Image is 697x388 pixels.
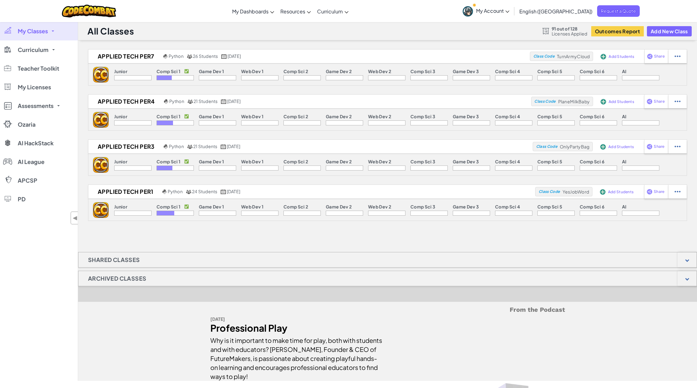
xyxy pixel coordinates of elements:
[591,26,644,36] button: Outcomes Report
[114,159,127,164] p: Junior
[558,99,590,104] span: PlaneMilkBaby
[317,8,343,15] span: Curriculum
[622,204,627,209] p: AI
[210,305,565,315] h5: From the Podcast
[580,114,604,119] p: Comp Sci 6
[114,69,127,74] p: Junior
[654,145,664,148] span: Share
[580,159,604,164] p: Comp Sci 6
[78,271,156,286] h1: Archived Classes
[93,202,109,218] img: logo
[221,54,227,59] img: calendar.svg
[539,190,560,194] span: Class Code
[87,25,134,37] h1: All Classes
[609,100,634,104] span: Add Students
[283,69,308,74] p: Comp Sci 2
[654,100,664,103] span: Share
[675,189,681,194] img: IconStudentEllipsis.svg
[600,189,606,195] img: IconAddStudents.svg
[221,99,227,104] img: calendar.svg
[280,8,305,15] span: Resources
[326,204,352,209] p: Game Dev 2
[410,204,435,209] p: Comp Sci 3
[410,69,435,74] p: Comp Sci 3
[88,187,535,196] a: Applied Tech Per1 Python 24 Students [DATE]
[199,114,224,119] p: Game Dev 1
[557,54,590,59] span: TurnArmyCloud
[73,213,78,222] span: ◀
[184,159,189,164] p: ✅
[410,114,435,119] p: Comp Sci 3
[157,204,180,209] p: Comp Sci 1
[597,5,640,17] a: Request a Quote
[533,54,554,58] span: Class Code
[537,159,562,164] p: Comp Sci 5
[227,98,241,104] span: [DATE]
[88,52,530,61] a: Applied Tech Per7 Python 26 Students [DATE]
[675,99,681,104] img: IconStudentEllipsis.svg
[647,26,692,36] button: Add New Class
[495,204,520,209] p: Comp Sci 4
[164,99,169,104] img: python.png
[241,114,264,119] p: Web Dev 1
[168,189,183,194] span: Python
[453,159,479,164] p: Game Dev 3
[18,159,44,165] span: AI League
[453,204,479,209] p: Game Dev 3
[199,204,224,209] p: Game Dev 1
[88,97,531,106] a: Applied Tech Per4 Python 21 Students [DATE]
[536,145,557,148] span: Class Code
[608,145,634,149] span: Add Students
[580,204,604,209] p: Comp Sci 6
[519,8,592,15] span: English ([GEOGRAPHIC_DATA])
[227,189,240,194] span: [DATE]
[88,97,162,106] h2: Applied Tech Per4
[18,66,59,71] span: Teacher Toolkit
[186,189,191,194] img: MultipleUsers.png
[647,189,653,194] img: IconShare_Purple.svg
[601,54,606,59] img: IconAddStudents.svg
[78,252,150,268] h1: Shared Classes
[18,103,54,109] span: Assessments
[516,3,596,20] a: English ([GEOGRAPHIC_DATA])
[314,3,352,20] a: Curriculum
[463,6,473,16] img: avatar
[184,114,189,119] p: ✅
[326,159,352,164] p: Game Dev 2
[157,69,180,74] p: Comp Sci 1
[326,114,352,119] p: Game Dev 2
[277,3,314,20] a: Resources
[62,5,116,17] a: CodeCombat logo
[210,324,383,333] div: Professional Play
[622,114,627,119] p: AI
[88,187,161,196] h2: Applied Tech Per1
[18,122,35,127] span: Ozaria
[169,53,184,59] span: Python
[495,159,520,164] p: Comp Sci 4
[654,190,664,194] span: Share
[283,159,308,164] p: Comp Sci 2
[647,54,653,59] img: IconShare_Purple.svg
[495,69,520,74] p: Comp Sci 4
[368,204,391,209] p: Web Dev 2
[193,53,218,59] span: 26 Students
[283,114,308,119] p: Comp Sci 2
[283,204,308,209] p: Comp Sci 2
[537,204,562,209] p: Comp Sci 5
[537,69,562,74] p: Comp Sci 5
[169,143,184,149] span: Python
[534,100,555,103] span: Class Code
[192,189,218,194] span: 24 Students
[93,112,109,128] img: logo
[563,189,589,194] span: YesJobWord
[580,69,604,74] p: Comp Sci 6
[410,159,435,164] p: Comp Sci 3
[210,333,383,381] div: Why is it important to make time for play, both with students and with educators? [PERSON_NAME], ...
[163,54,168,59] img: python.png
[184,204,189,209] p: ✅
[114,204,127,209] p: Junior
[241,69,264,74] p: Web Dev 1
[88,52,162,61] h2: Applied Tech Per7
[601,99,606,105] img: IconAddStudents.svg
